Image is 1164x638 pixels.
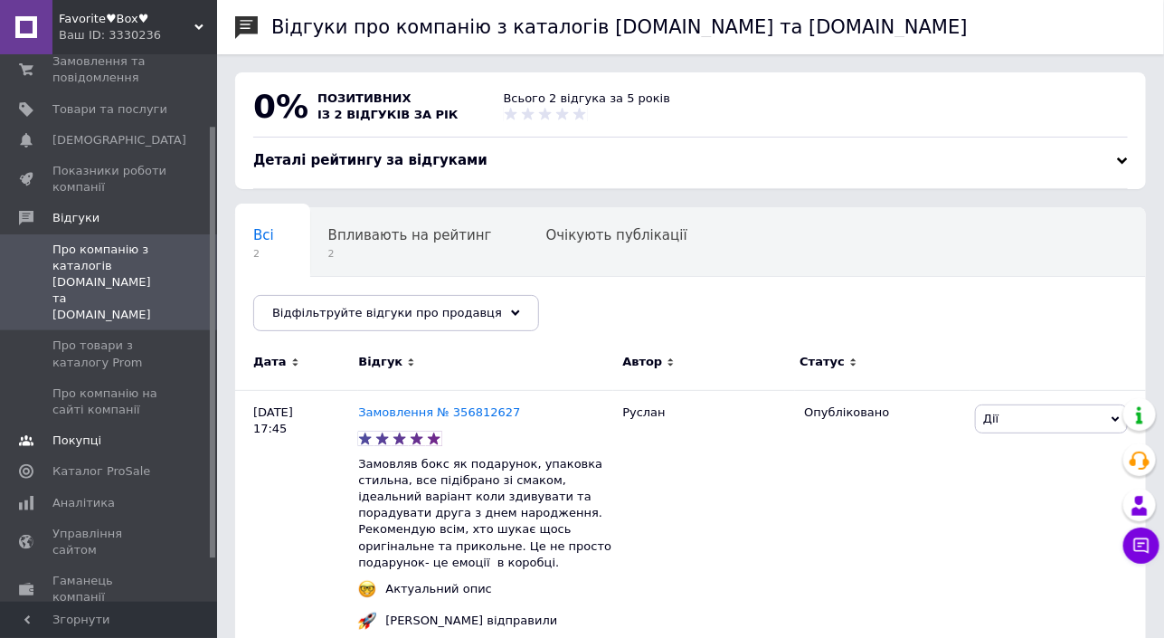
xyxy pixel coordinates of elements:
[235,277,473,346] div: Опубліковані без коментаря
[271,16,968,38] h1: Відгуки про компанію з каталогів [DOMAIN_NAME] та [DOMAIN_NAME]
[381,581,497,597] div: Актуальний опис
[52,210,99,226] span: Відгуки
[59,11,194,27] span: Favorite♥Box♥
[52,526,167,558] span: Управління сайтом
[52,53,167,86] span: Замовлення та повідомлення
[52,163,167,195] span: Показники роботи компанії
[253,247,274,261] span: 2
[52,132,186,148] span: [DEMOGRAPHIC_DATA]
[317,108,459,121] span: із 2 відгуків за рік
[1123,528,1159,564] button: Чат з покупцем
[52,433,101,449] span: Покупці
[59,27,217,43] div: Ваш ID: 3330236
[52,242,167,324] span: Про компанію з каталогів [DOMAIN_NAME] та [DOMAIN_NAME]
[253,227,274,243] span: Всі
[800,354,845,370] span: Статус
[272,306,502,319] span: Відфільтруйте відгуки про продавця
[52,463,150,480] span: Каталог ProSale
[622,354,662,370] span: Автор
[328,247,492,261] span: 2
[52,573,167,605] span: Гаманець компанії
[52,101,167,118] span: Товари та послуги
[381,613,562,629] div: [PERSON_NAME] відправили
[358,405,520,419] a: Замовлення № 356812627
[504,90,670,107] div: Всього 2 відгука за 5 років
[358,612,376,630] img: :rocket:
[804,405,961,421] div: Опубліковано
[52,386,167,418] span: Про компанію на сайті компанії
[358,580,376,598] img: :nerd_face:
[328,227,492,243] span: Впливають на рейтинг
[253,354,287,370] span: Дата
[52,338,167,370] span: Про товари з каталогу Prom
[253,88,308,125] span: 0%
[317,91,412,105] span: позитивних
[358,456,613,571] p: Замовляв бокс як подарунок, упаковка стильна, все підібрано зі смаком, ідеальний варіант коли зди...
[253,152,487,168] span: Деталі рейтингу за відгуками
[52,495,115,511] span: Аналітика
[358,354,402,370] span: Відгук
[546,227,687,243] span: Очікують публікації
[253,151,1128,170] div: Деталі рейтингу за відгуками
[253,296,437,312] span: Опубліковані без комен...
[983,412,998,425] span: Дії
